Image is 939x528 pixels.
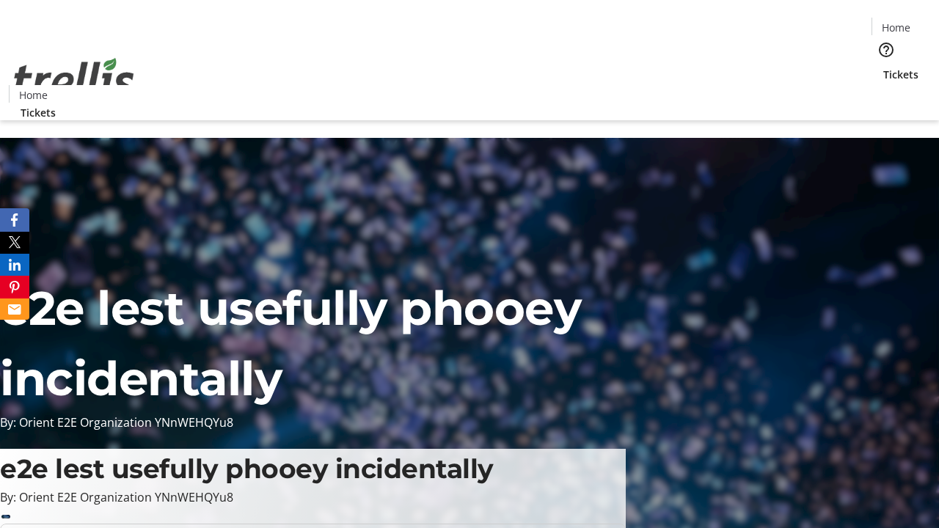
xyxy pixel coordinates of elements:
span: Tickets [883,67,918,82]
img: Orient E2E Organization YNnWEHQYu8's Logo [9,42,139,115]
a: Home [872,20,919,35]
span: Home [19,87,48,103]
button: Help [872,35,901,65]
span: Home [882,20,910,35]
span: Tickets [21,105,56,120]
a: Home [10,87,56,103]
a: Tickets [9,105,67,120]
button: Cart [872,82,901,111]
a: Tickets [872,67,930,82]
